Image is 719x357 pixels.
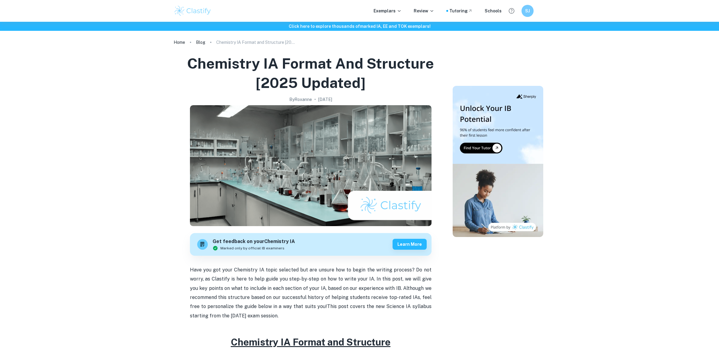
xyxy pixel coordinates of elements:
[485,8,502,14] a: Schools
[449,8,473,14] a: Tutoring
[374,8,402,14] p: Exemplars
[190,303,433,318] span: This post covers the new Science IA syllabus starting from the [DATE] exam session.
[393,239,427,250] button: Learn more
[524,8,531,14] h6: SJ
[289,96,312,103] h2: By Roxanne
[414,8,434,14] p: Review
[216,39,295,46] p: Chemistry IA Format and Structure [2025 updated]
[220,245,284,251] span: Marked only by official IB examiners
[190,105,432,226] img: Chemistry IA Format and Structure [2025 updated] cover image
[522,5,534,17] button: SJ
[176,54,445,92] h1: Chemistry IA Format and Structure [2025 updated]
[453,86,543,237] img: Thumbnail
[190,233,432,256] a: Get feedback on yourChemistry IAMarked only by official IB examinersLearn more
[213,238,295,245] h6: Get feedback on your Chemistry IA
[174,38,185,47] a: Home
[318,96,332,103] h2: [DATE]
[1,23,718,30] h6: Click here to explore thousands of marked IA, EE and TOK exemplars !
[231,336,390,348] u: Chemistry IA Format and Structure
[190,265,432,320] p: Have you got your Chemistry IA topic selected but are unsure how to begin the writing process? Do...
[196,38,205,47] a: Blog
[314,96,316,103] p: •
[506,6,517,16] button: Help and Feedback
[174,5,212,17] img: Clastify logo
